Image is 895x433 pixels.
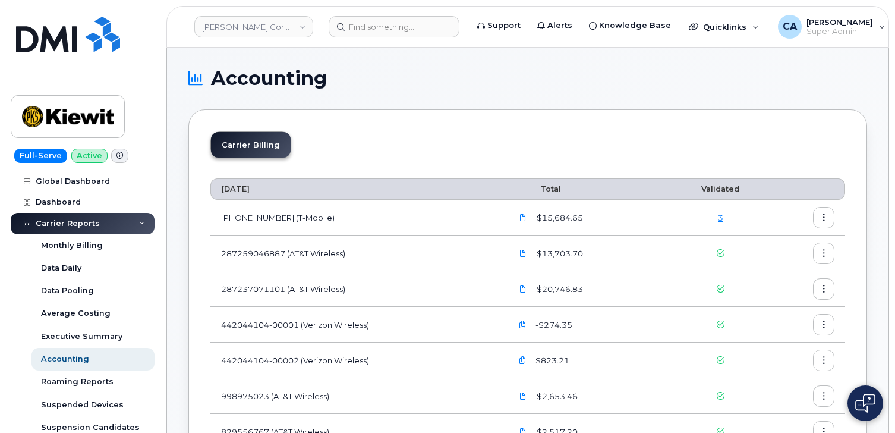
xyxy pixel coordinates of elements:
[512,278,534,299] a: Kiewit.287237071101_20250702_F.pdf
[718,213,723,222] a: 3
[534,391,578,402] span: $2,653.46
[210,236,501,271] td: 287259046887 (AT&T Wireless)
[512,243,534,263] a: Kiewit.287259046887_20250702_F.pdf
[211,70,327,87] span: Accounting
[210,200,501,236] td: [PHONE_NUMBER] (T-Mobile)
[210,307,501,343] td: 442044104-00001 (Verizon Wireless)
[534,212,583,224] span: $15,684.65
[855,394,875,413] img: Open chat
[210,378,501,414] td: 998975023 (AT&T Wireless)
[512,184,561,193] span: Total
[210,178,501,200] th: [DATE]
[210,343,501,378] td: 442044104-00002 (Verizon Wireless)
[534,284,583,295] span: $20,746.83
[670,178,772,200] th: Validated
[533,319,572,331] span: -$274.35
[534,248,583,259] span: $13,703.70
[512,385,534,406] a: Kiewit.998975023_20250708_F.pdf
[533,355,569,366] span: $823.21
[210,271,501,307] td: 287237071101 (AT&T Wireless)
[512,207,534,228] a: Kiewit.973402207.statement-DETAIL-Jun30-Jul292025.pdf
